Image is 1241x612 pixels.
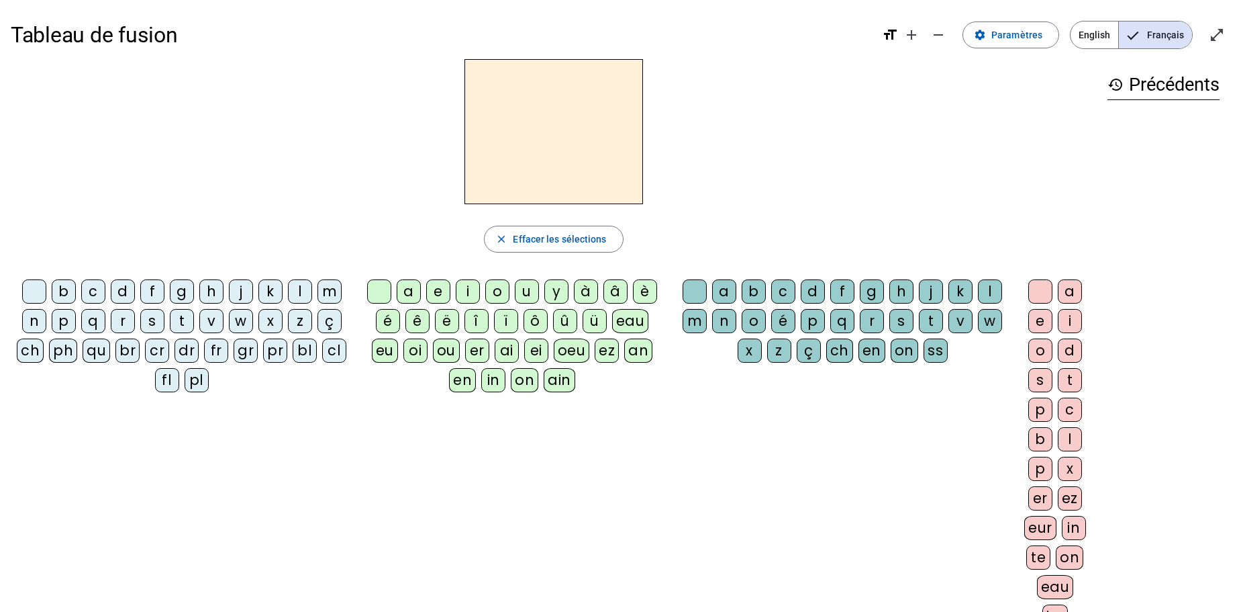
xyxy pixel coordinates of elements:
div: l [1058,427,1082,451]
div: r [860,309,884,333]
div: dr [175,339,199,363]
h3: Précédents [1107,70,1220,100]
div: g [170,279,194,304]
div: ain [544,368,575,392]
div: gr [234,339,258,363]
div: i [456,279,480,304]
div: x [1058,457,1082,481]
div: a [397,279,421,304]
div: c [1058,398,1082,422]
span: Paramètres [991,27,1042,43]
div: r [111,309,135,333]
div: eau [1037,575,1074,599]
div: è [633,279,657,304]
div: pr [263,339,287,363]
div: a [712,279,736,304]
button: Diminuer la taille de la police [925,21,952,48]
div: ë [435,309,459,333]
div: eau [612,309,649,333]
div: ô [524,309,548,333]
h1: Tableau de fusion [11,13,871,56]
div: br [115,339,140,363]
div: ch [17,339,44,363]
div: a [1058,279,1082,304]
mat-icon: close [495,233,507,245]
div: bl [293,339,317,363]
div: v [948,309,973,333]
div: j [919,279,943,304]
div: o [742,309,766,333]
div: e [1028,309,1052,333]
div: l [978,279,1002,304]
div: k [948,279,973,304]
div: on [511,368,538,392]
div: i [1058,309,1082,333]
div: eu [372,339,398,363]
div: ï [494,309,518,333]
div: pl [185,368,209,392]
div: on [891,339,918,363]
div: an [624,339,652,363]
div: f [140,279,164,304]
div: ü [583,309,607,333]
mat-icon: format_size [882,27,898,43]
div: ai [495,339,519,363]
div: j [229,279,253,304]
mat-icon: add [903,27,920,43]
div: h [889,279,913,304]
div: p [1028,398,1052,422]
div: ê [405,309,430,333]
div: oeu [554,339,590,363]
button: Augmenter la taille de la police [898,21,925,48]
div: ou [433,339,460,363]
div: z [767,339,791,363]
div: â [603,279,628,304]
div: e [426,279,450,304]
div: n [712,309,736,333]
div: y [544,279,568,304]
div: ch [826,339,853,363]
div: k [258,279,283,304]
div: q [81,309,105,333]
div: ç [317,309,342,333]
div: w [978,309,1002,333]
div: ç [797,339,821,363]
div: v [199,309,224,333]
div: g [860,279,884,304]
mat-icon: remove [930,27,946,43]
div: in [481,368,505,392]
div: à [574,279,598,304]
div: b [742,279,766,304]
div: cr [145,339,169,363]
div: d [111,279,135,304]
div: in [1062,516,1086,540]
div: s [1028,368,1052,392]
div: te [1026,545,1050,570]
div: c [81,279,105,304]
div: é [771,309,795,333]
div: w [229,309,253,333]
div: ph [49,339,77,363]
button: Effacer les sélections [484,226,623,253]
div: n [22,309,46,333]
div: ez [1058,486,1082,511]
mat-icon: open_in_full [1209,27,1225,43]
div: ez [595,339,619,363]
div: en [449,368,476,392]
div: u [515,279,539,304]
div: cl [322,339,346,363]
div: er [1028,486,1052,511]
div: p [1028,457,1052,481]
div: oi [403,339,428,363]
div: ei [524,339,548,363]
div: x [738,339,762,363]
div: s [889,309,913,333]
div: x [258,309,283,333]
div: d [801,279,825,304]
mat-button-toggle-group: Language selection [1070,21,1193,49]
div: f [830,279,854,304]
button: Paramètres [962,21,1059,48]
div: h [199,279,224,304]
div: m [683,309,707,333]
div: é [376,309,400,333]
